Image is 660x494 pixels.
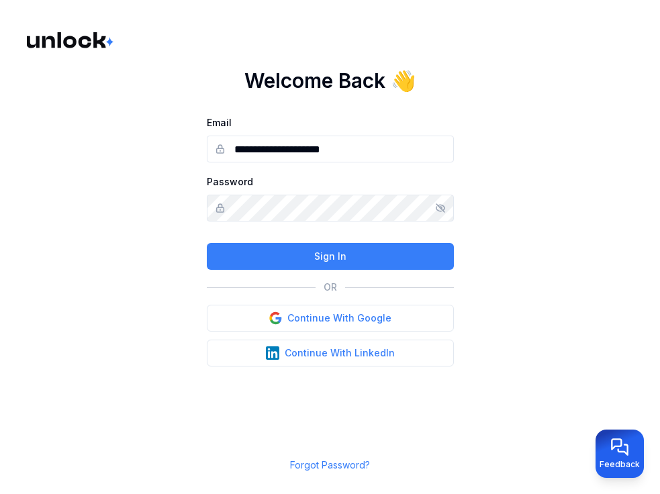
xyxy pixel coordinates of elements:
[324,281,337,294] p: OR
[600,459,640,470] span: Feedback
[207,176,253,187] label: Password
[207,117,232,128] label: Email
[207,243,454,270] button: Sign In
[290,459,370,471] a: Forgot Password?
[435,203,446,213] button: Show/hide password
[207,340,454,366] button: Continue With LinkedIn
[27,32,115,48] img: Logo
[596,430,644,478] button: Provide feedback
[244,68,416,93] h1: Welcome Back 👋
[207,305,454,332] button: Continue With Google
